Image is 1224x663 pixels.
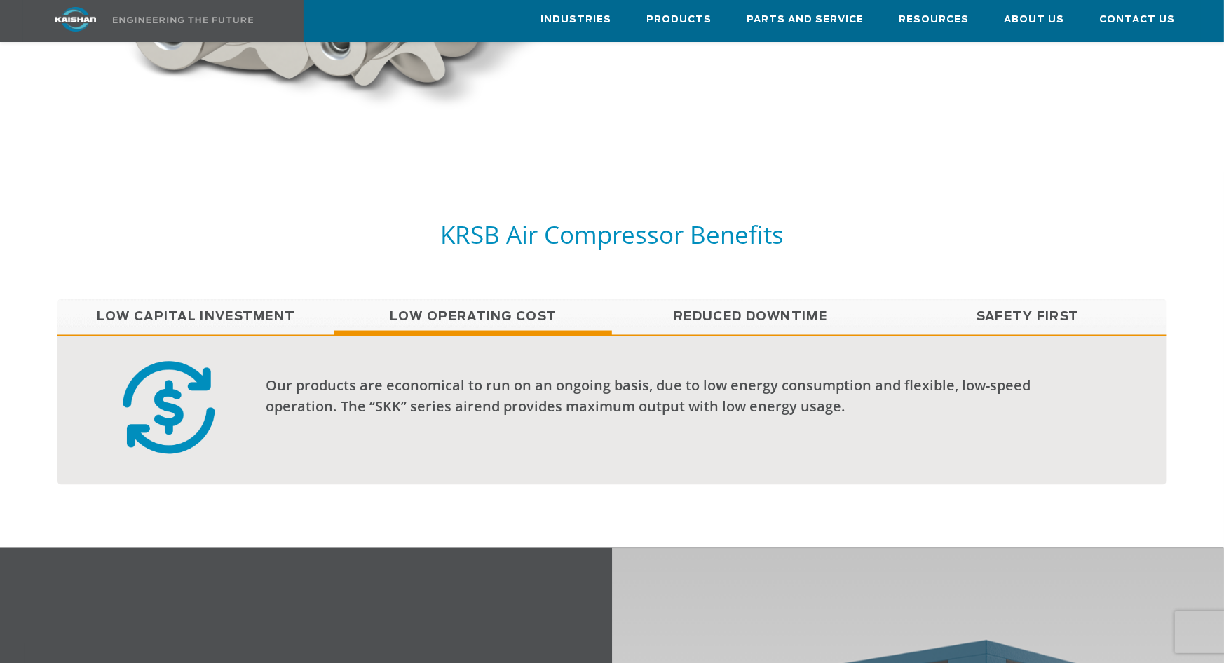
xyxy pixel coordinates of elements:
[540,1,611,39] a: Industries
[113,17,253,23] img: Engineering the future
[57,299,335,334] a: Low Capital Investment
[540,12,611,28] span: Industries
[266,375,1077,417] div: Our products are economical to run on an ongoing basis, due to low energy consumption and flexibl...
[114,357,224,458] img: cost efficient badge
[1099,12,1175,28] span: Contact Us
[747,1,864,39] a: Parts and Service
[899,1,969,39] a: Resources
[334,299,612,334] a: Low Operating Cost
[612,299,890,334] a: Reduced Downtime
[646,12,712,28] span: Products
[1004,12,1064,28] span: About Us
[646,1,712,39] a: Products
[1099,1,1175,39] a: Contact Us
[1004,1,1064,39] a: About Us
[23,7,128,32] img: kaishan logo
[890,299,1167,334] a: Safety First
[57,219,1167,250] h5: KRSB Air Compressor Benefits
[899,12,969,28] span: Resources
[747,12,864,28] span: Parts and Service
[57,335,1167,485] div: Low Operating Cost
